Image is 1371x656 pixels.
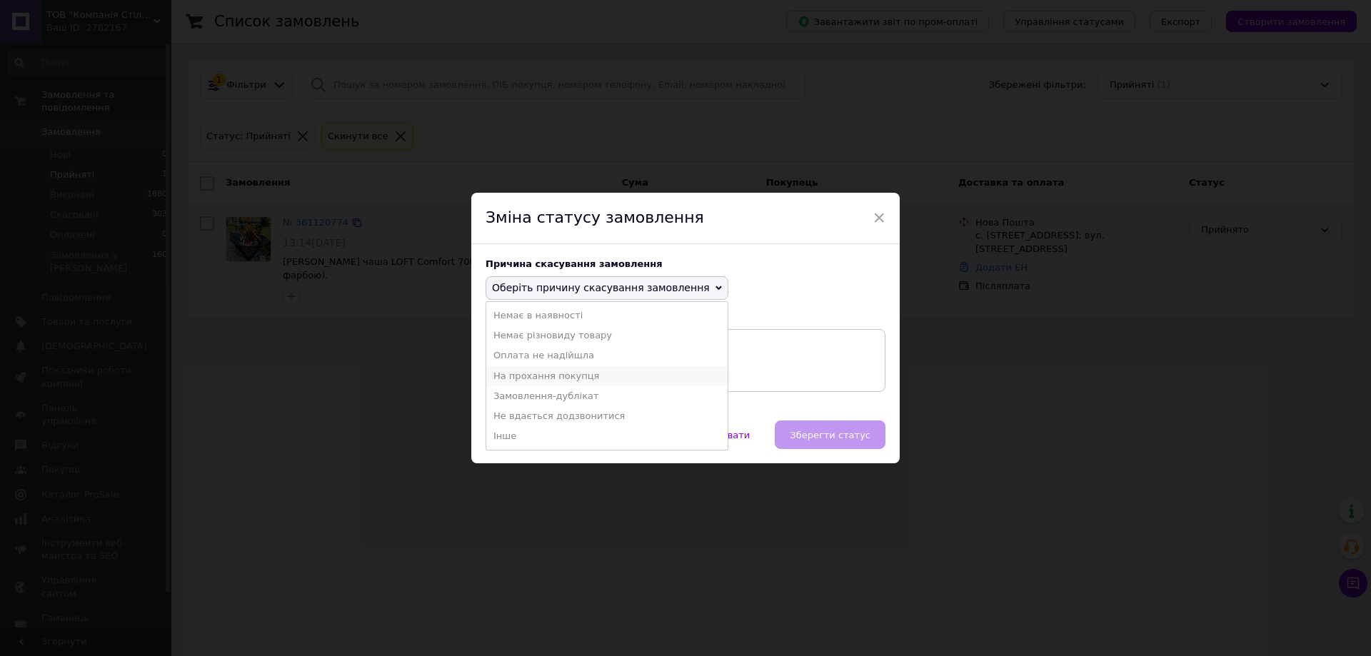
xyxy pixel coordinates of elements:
span: × [873,206,885,230]
li: Оплата не надійшла [486,345,728,365]
li: Замовлення-дублікат [486,386,728,406]
li: Інше [486,426,728,446]
li: Немає різновиду товару [486,326,728,345]
div: Причина скасування замовлення [486,258,885,269]
div: Зміна статусу замовлення [471,193,900,244]
li: На прохання покупця [486,366,728,386]
li: Немає в наявності [486,306,728,326]
li: Не вдається додзвонитися [486,406,728,426]
span: Оберіть причину скасування замовлення [492,282,710,293]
